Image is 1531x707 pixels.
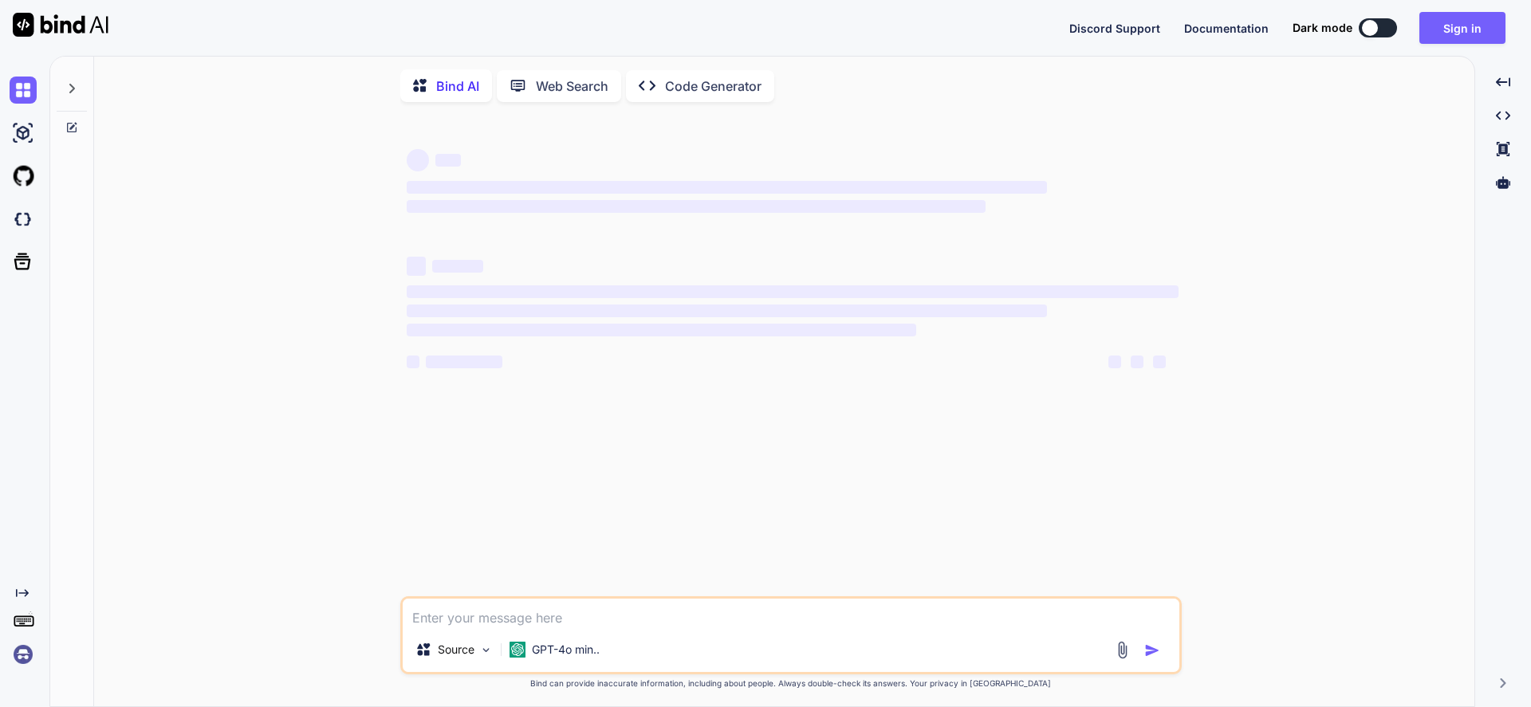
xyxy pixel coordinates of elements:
img: attachment [1113,641,1132,659]
span: Documentation [1184,22,1269,35]
span: ‌ [432,260,483,273]
span: Dark mode [1293,20,1352,36]
img: icon [1144,642,1160,658]
button: Discord Support [1069,20,1160,37]
img: Bind AI [13,13,108,37]
img: chat [10,77,37,104]
span: ‌ [407,181,1047,194]
p: Code Generator [665,77,762,96]
img: darkCloudIdeIcon [10,206,37,233]
span: ‌ [1153,355,1166,368]
img: signin [10,641,37,668]
p: GPT-4o min.. [532,642,600,658]
p: Web Search [536,77,608,96]
button: Documentation [1184,20,1269,37]
span: ‌ [407,257,426,276]
span: ‌ [407,355,419,368]
span: ‌ [407,324,916,336]
p: Bind AI [436,77,479,96]
span: ‌ [435,154,461,167]
span: ‌ [1131,355,1143,368]
img: ai-studio [10,120,37,147]
img: githubLight [10,163,37,190]
button: Sign in [1419,12,1505,44]
span: Discord Support [1069,22,1160,35]
img: GPT-4o mini [510,642,525,658]
p: Bind can provide inaccurate information, including about people. Always double-check its answers.... [400,678,1182,689]
span: ‌ [407,285,1179,298]
span: ‌ [1108,355,1121,368]
span: ‌ [426,355,502,368]
img: Pick Models [479,643,493,657]
p: Source [438,642,474,658]
span: ‌ [407,200,986,213]
span: ‌ [407,304,1047,317]
span: ‌ [407,149,429,171]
